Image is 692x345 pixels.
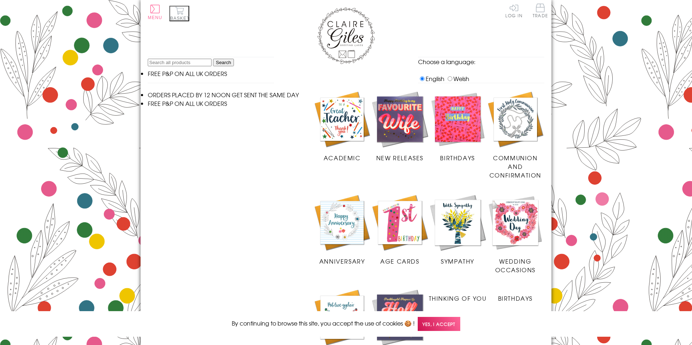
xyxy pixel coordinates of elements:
[380,257,419,265] span: Age Cards
[489,153,541,179] span: Communion and Confirmation
[213,59,234,66] input: Search
[317,7,375,64] img: Claire Giles Greetings Cards
[487,288,544,303] a: Birthdays
[441,257,474,265] span: Sympathy
[429,194,487,265] a: Sympathy
[319,257,365,265] span: Anniversary
[487,194,544,274] a: Wedding Occasions
[448,76,452,81] input: Welsh
[429,288,487,303] a: Thinking of You
[498,294,533,303] span: Birthdays
[148,5,162,20] button: Menu
[418,317,460,331] span: Yes, I accept
[418,57,544,66] p: Choose a language:
[376,153,423,162] span: New Releases
[505,4,523,18] a: Log In
[495,257,536,274] span: Wedding Occasions
[148,15,162,20] span: Menu
[148,90,299,99] span: ORDERS PLACED BY 12 NOON GET SENT THE SAME DAY
[533,4,548,18] span: Trade
[313,90,371,162] a: Academic
[420,76,425,81] input: English
[371,90,429,162] a: New Releases
[487,90,544,179] a: Communion and Confirmation
[324,153,361,162] span: Academic
[429,294,487,303] span: Thinking of You
[313,194,371,265] a: Anniversary
[446,74,469,83] label: Welsh
[148,59,212,66] input: Search all products
[418,74,444,83] label: English
[148,99,227,108] span: FREE P&P ON ALL UK ORDERS
[169,6,189,21] button: Basket
[371,194,429,265] a: Age Cards
[429,90,487,162] a: Birthdays
[533,4,548,19] a: Trade
[440,153,475,162] span: Birthdays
